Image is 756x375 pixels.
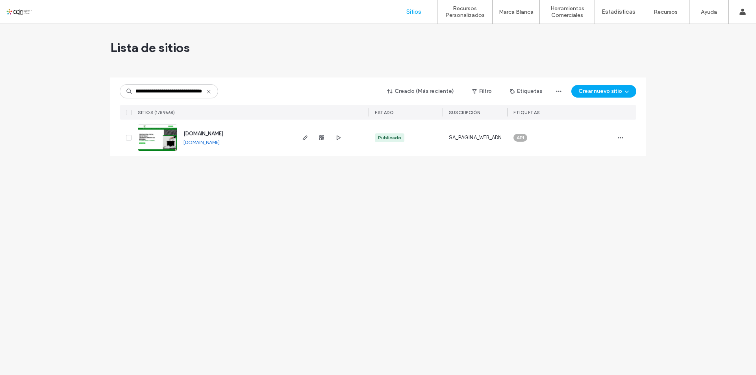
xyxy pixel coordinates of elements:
label: Herramientas Comerciales [540,5,595,18]
span: ETIQUETAS [513,110,540,115]
a: [DOMAIN_NAME] [183,139,220,145]
span: API [517,134,524,141]
span: SITIOS (1/59668) [138,110,175,115]
button: Crear nuevo sitio [571,85,636,98]
span: Ayuda [17,6,39,13]
button: Filtro [464,85,500,98]
label: Sitios [406,8,421,15]
label: Recursos Personalizados [437,5,492,18]
label: Marca Blanca [499,9,534,15]
label: Estadísticas [602,8,636,15]
label: Ayuda [701,9,717,15]
button: Creado (Más reciente) [380,85,461,98]
span: SA_PAGINA_WEB_ADN [449,134,502,142]
span: Suscripción [449,110,480,115]
span: ESTADO [375,110,394,115]
span: Lista de sitios [110,40,190,55]
label: Recursos [654,9,678,15]
button: Etiquetas [503,85,549,98]
a: [DOMAIN_NAME] [183,131,223,137]
div: Publicado [378,134,401,141]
